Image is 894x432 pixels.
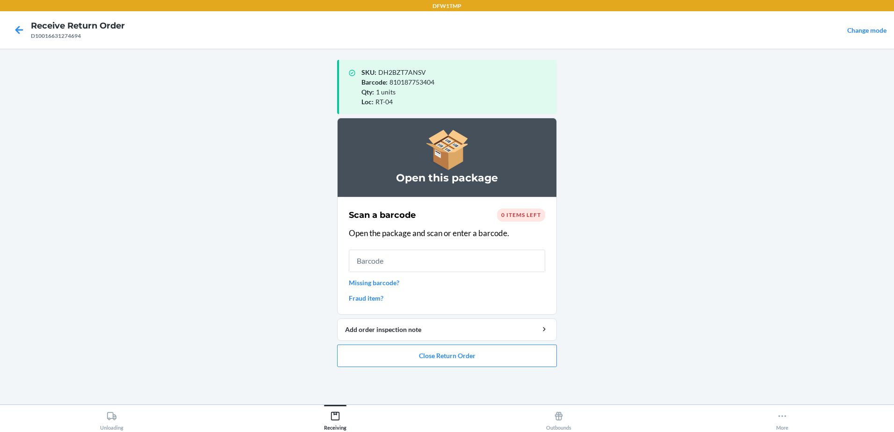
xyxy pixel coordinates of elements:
[337,318,557,341] button: Add order inspection note
[31,20,125,32] h4: Receive Return Order
[546,407,571,431] div: Outbounds
[345,324,549,334] div: Add order inspection note
[378,68,426,76] span: DH2BZT7ANSV
[501,211,541,218] span: 0 items left
[100,407,123,431] div: Unloading
[361,88,374,96] span: Qty :
[349,209,416,221] h2: Scan a barcode
[349,278,545,288] a: Missing barcode?
[389,78,434,86] span: 810187753404
[349,293,545,303] a: Fraud item?
[776,407,788,431] div: More
[31,32,125,40] div: D10016631274694
[670,405,894,431] button: More
[337,345,557,367] button: Close Return Order
[349,227,545,239] p: Open the package and scan or enter a barcode.
[324,407,346,431] div: Receiving
[361,68,376,76] span: SKU :
[361,78,388,86] span: Barcode :
[223,405,447,431] button: Receiving
[349,250,545,272] input: Barcode
[447,405,670,431] button: Outbounds
[376,88,396,96] span: 1 units
[361,98,374,106] span: Loc :
[433,2,461,10] p: DFW1TMP
[349,171,545,186] h3: Open this package
[375,98,393,106] span: RT-04
[847,26,887,34] a: Change mode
